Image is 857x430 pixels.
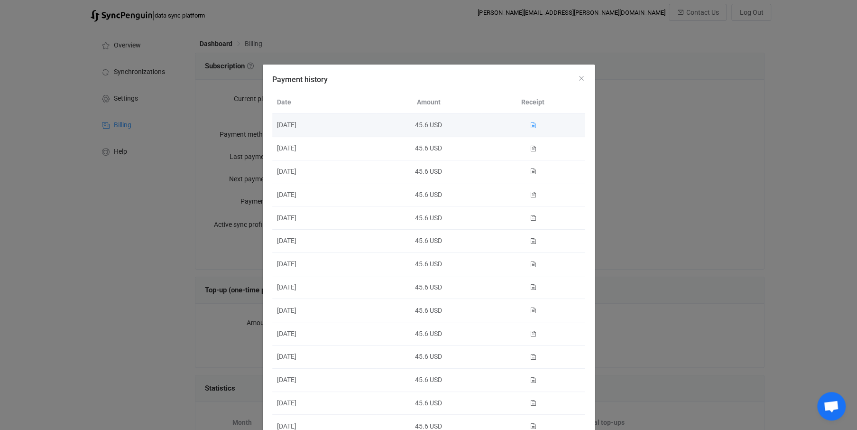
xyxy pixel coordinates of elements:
div: [DATE] [272,235,377,246]
div: [DATE] [272,166,377,177]
span: Payment history [272,75,328,84]
div: Amount [377,97,481,108]
div: Date [272,97,377,108]
span: 45.6 USD [415,260,442,268]
span: 45.6 USD [415,237,442,244]
span: 45.6 USD [415,191,442,198]
span: 45.6 USD [415,214,442,222]
div: [DATE] [272,189,377,200]
span: 45.6 USD [415,121,442,129]
div: [DATE] [272,143,377,154]
div: [DATE] [272,259,377,270]
button: Close [578,74,585,83]
div: Receipt [481,97,585,108]
div: [DATE] [272,120,377,131]
span: 45.6 USD [415,144,442,152]
div: [DATE] [272,213,377,224]
span: 45.6 USD [415,168,442,175]
a: Open chat [817,392,846,421]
